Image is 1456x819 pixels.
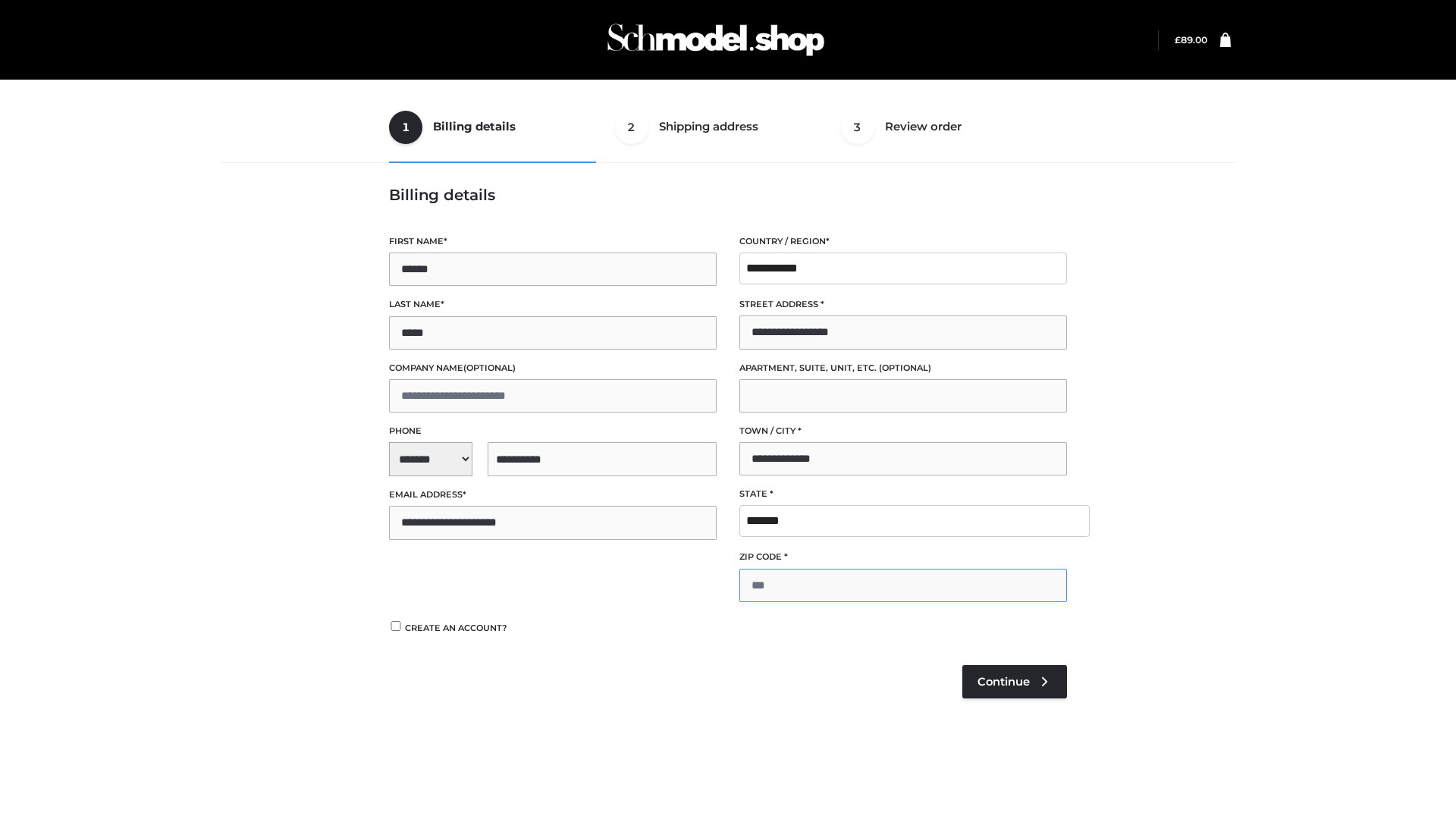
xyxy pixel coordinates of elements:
h3: Billing details [389,186,1067,204]
label: Company name [389,361,717,375]
label: Email address [389,488,717,502]
a: Continue [962,665,1067,698]
img: Schmodel Admin 964 [602,10,830,70]
label: Apartment, suite, unit, etc. [739,361,1067,375]
span: Create an account? [405,623,507,633]
label: First name [389,234,717,249]
input: Create an account? [389,621,403,631]
span: (optional) [463,362,516,373]
span: Continue [977,675,1030,689]
bdi: 89.00 [1175,34,1207,45]
a: £89.00 [1175,34,1207,45]
label: State [739,487,1067,501]
label: Town / City [739,424,1067,438]
label: ZIP Code [739,550,1067,564]
label: Street address [739,297,1067,312]
label: Last name [389,297,717,312]
label: Phone [389,424,717,438]
span: (optional) [879,362,931,373]
label: Country / Region [739,234,1067,249]
span: £ [1175,34,1181,45]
